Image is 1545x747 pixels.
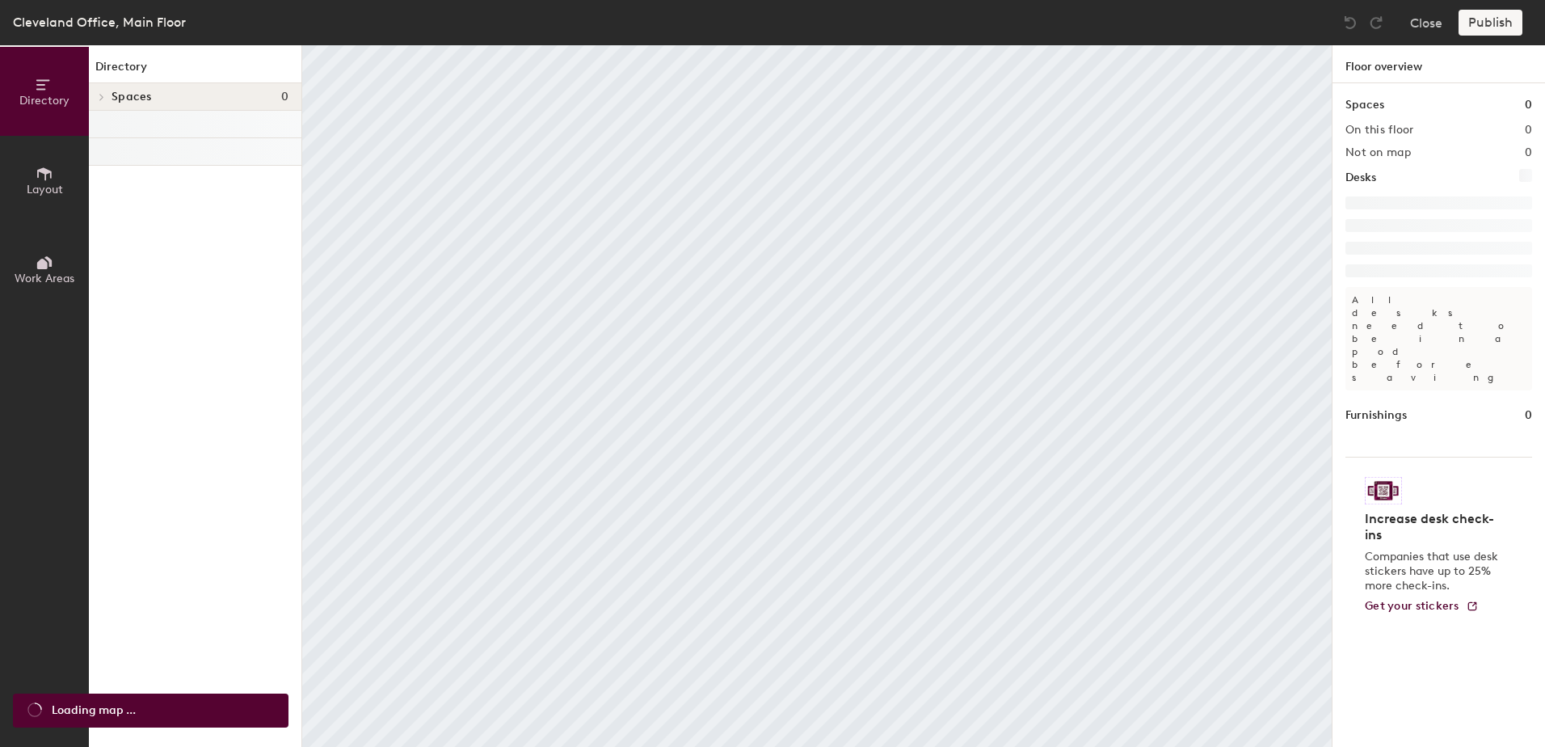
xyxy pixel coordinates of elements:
[15,272,74,285] span: Work Areas
[1368,15,1384,31] img: Redo
[1332,45,1545,83] h1: Floor overview
[19,94,69,108] span: Directory
[1525,146,1532,159] h2: 0
[1345,146,1411,159] h2: Not on map
[1365,550,1503,593] p: Companies that use desk stickers have up to 25% more check-ins.
[1365,477,1402,504] img: Sticker logo
[302,45,1332,747] canvas: Map
[1525,124,1532,137] h2: 0
[52,702,136,720] span: Loading map ...
[1365,511,1503,543] h4: Increase desk check-ins
[1365,600,1479,614] a: Get your stickers
[89,58,301,83] h1: Directory
[112,91,152,103] span: Spaces
[1525,407,1532,424] h1: 0
[1345,124,1414,137] h2: On this floor
[1345,169,1376,187] h1: Desks
[1365,599,1459,613] span: Get your stickers
[1345,96,1384,114] h1: Spaces
[1342,15,1358,31] img: Undo
[27,183,63,196] span: Layout
[13,12,186,32] div: Cleveland Office, Main Floor
[1345,407,1407,424] h1: Furnishings
[1410,10,1442,36] button: Close
[1345,287,1532,390] p: All desks need to be in a pod before saving
[1525,96,1532,114] h1: 0
[281,91,288,103] span: 0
